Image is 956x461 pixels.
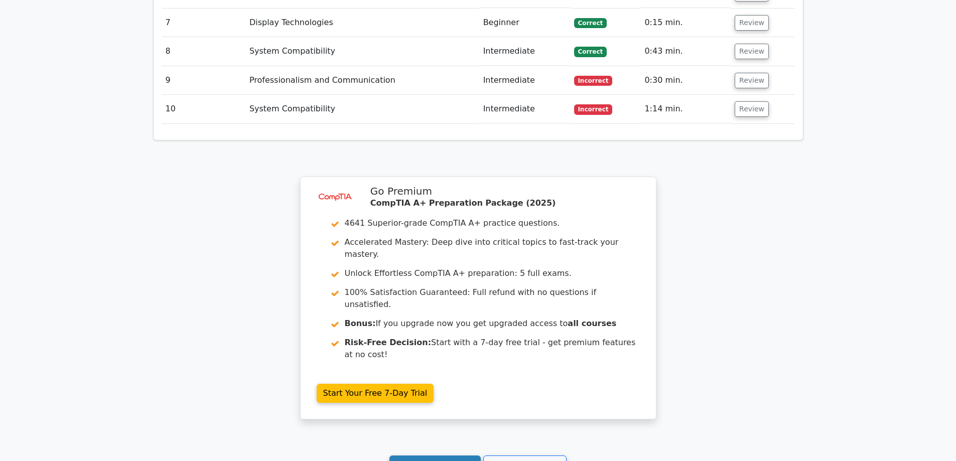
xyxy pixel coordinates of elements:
[574,76,613,86] span: Incorrect
[479,9,570,37] td: Beginner
[574,47,607,57] span: Correct
[162,66,245,95] td: 9
[245,37,479,66] td: System Compatibility
[162,9,245,37] td: 7
[735,101,769,117] button: Review
[245,95,479,123] td: System Compatibility
[479,66,570,95] td: Intermediate
[317,384,434,403] a: Start Your Free 7-Day Trial
[640,9,731,37] td: 0:15 min.
[245,9,479,37] td: Display Technologies
[245,66,479,95] td: Professionalism and Communication
[735,15,769,31] button: Review
[162,95,245,123] td: 10
[735,44,769,59] button: Review
[640,95,731,123] td: 1:14 min.
[574,18,607,28] span: Correct
[735,73,769,88] button: Review
[640,37,731,66] td: 0:43 min.
[479,37,570,66] td: Intermediate
[162,37,245,66] td: 8
[640,66,731,95] td: 0:30 min.
[479,95,570,123] td: Intermediate
[574,104,613,114] span: Incorrect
